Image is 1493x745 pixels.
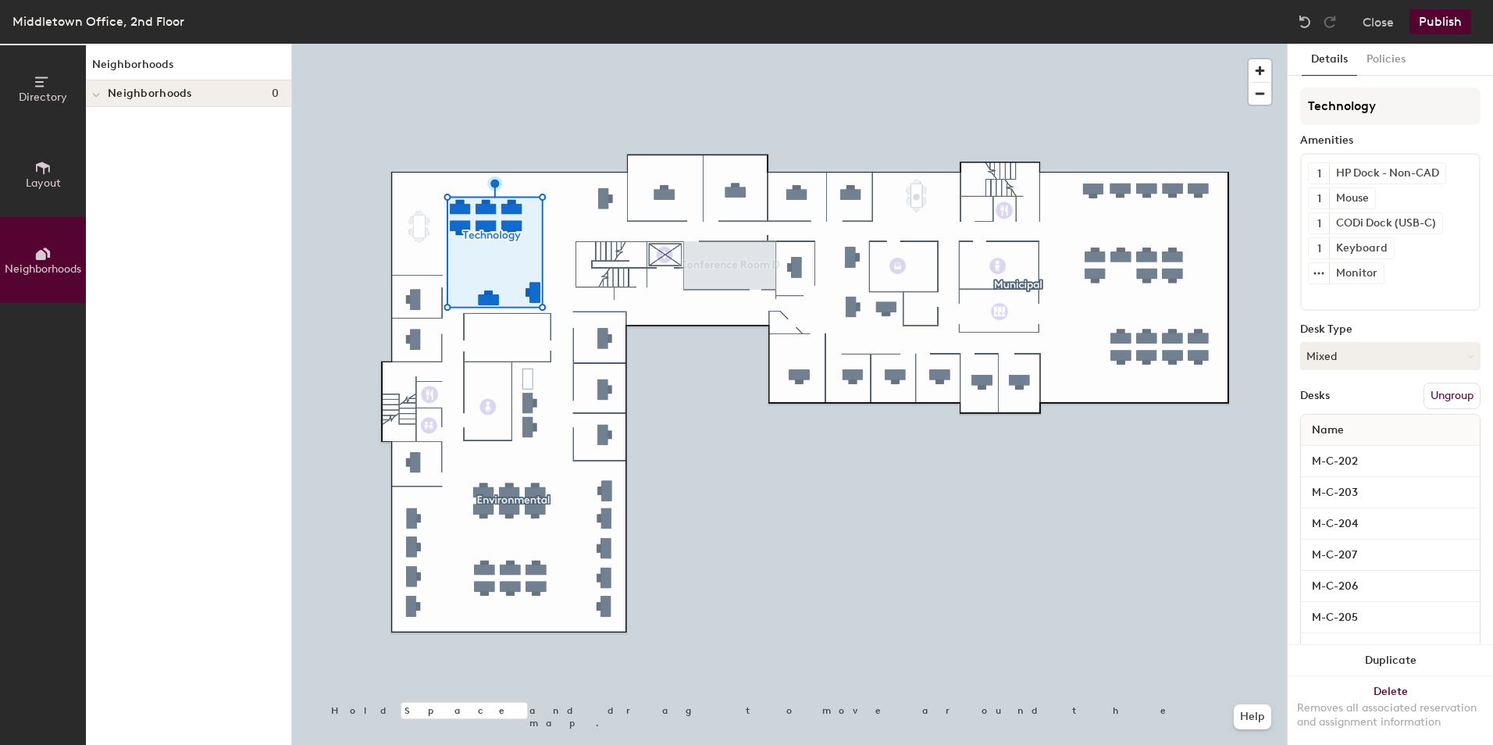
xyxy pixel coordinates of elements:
span: Layout [26,176,61,190]
div: Mouse [1329,188,1375,209]
span: 1 [1317,241,1321,257]
span: 1 [1317,216,1321,232]
input: Unnamed desk [1304,576,1477,597]
span: Neighborhoods [108,87,192,100]
button: Help [1234,704,1271,729]
img: Redo [1322,14,1338,30]
div: Middletown Office, 2nd Floor [12,12,184,31]
div: Amenities [1300,134,1481,147]
div: Keyboard [1329,238,1394,258]
div: HP Dock - Non-CAD [1329,163,1445,184]
button: 1 [1309,163,1329,184]
input: Unnamed desk [1304,638,1477,660]
input: Unnamed desk [1304,544,1477,566]
img: Undo [1297,14,1313,30]
button: Policies [1357,44,1415,76]
span: Directory [19,91,67,104]
span: 1 [1317,166,1321,182]
input: Unnamed desk [1304,513,1477,535]
div: Desk Type [1300,323,1481,336]
button: 1 [1309,188,1329,209]
div: Monitor [1329,263,1384,283]
button: Details [1302,44,1357,76]
div: Removes all associated reservation and assignment information [1297,701,1484,729]
button: Duplicate [1288,645,1493,676]
button: 1 [1309,238,1329,258]
button: Mixed [1300,342,1481,370]
button: DeleteRemoves all associated reservation and assignment information [1288,676,1493,745]
span: Neighborhoods [5,262,81,276]
button: 1 [1309,213,1329,233]
button: Publish [1409,9,1471,34]
button: Close [1363,9,1394,34]
span: Name [1304,416,1352,444]
button: Ungroup [1424,383,1481,409]
h1: Neighborhoods [86,56,291,80]
div: CODi Dock (USB-C) [1329,213,1442,233]
span: 1 [1317,191,1321,207]
input: Unnamed desk [1304,482,1477,504]
span: 0 [272,87,279,100]
input: Unnamed desk [1304,607,1477,629]
input: Unnamed desk [1304,451,1477,472]
div: Desks [1300,390,1330,402]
